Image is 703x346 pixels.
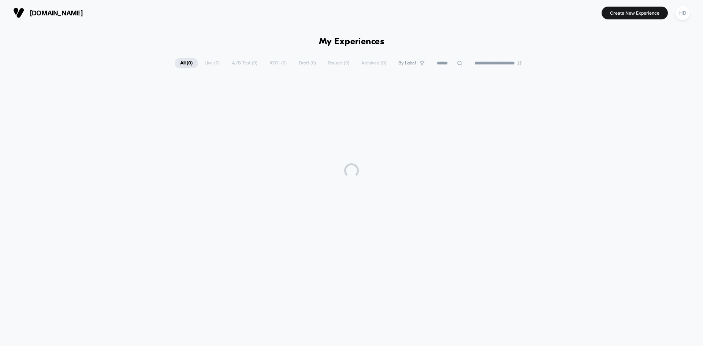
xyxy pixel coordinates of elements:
img: Visually logo [13,7,24,18]
span: By Label [398,60,416,66]
img: end [517,61,522,65]
span: [DOMAIN_NAME] [30,9,83,17]
h1: My Experiences [319,37,384,47]
span: All ( 0 ) [175,58,198,68]
div: HD [676,6,690,20]
button: HD [673,5,692,21]
button: [DOMAIN_NAME] [11,7,85,19]
button: Create New Experience [602,7,668,19]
